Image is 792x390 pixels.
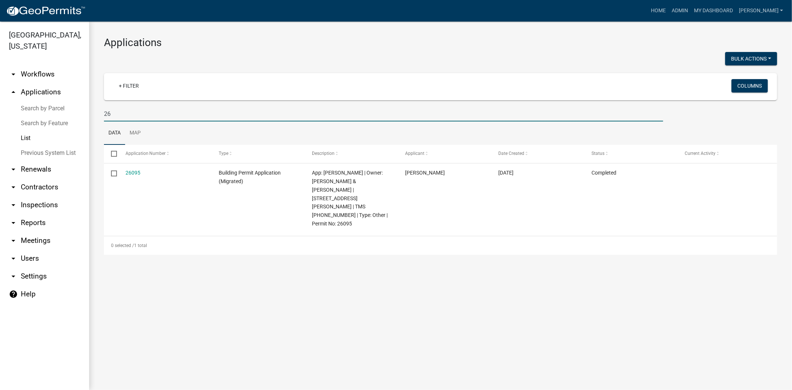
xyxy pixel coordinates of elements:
span: Status [591,151,604,156]
i: arrow_drop_down [9,165,18,174]
span: 0 selected / [111,243,134,248]
a: + Filter [113,79,145,92]
datatable-header-cell: Select [104,145,118,163]
datatable-header-cell: Applicant [398,145,491,163]
datatable-header-cell: Status [584,145,678,163]
a: Home [648,4,669,18]
datatable-header-cell: Current Activity [678,145,771,163]
a: Data [104,121,125,145]
datatable-header-cell: Date Created [491,145,584,163]
i: arrow_drop_up [9,88,18,97]
a: My Dashboard [691,4,736,18]
a: Map [125,121,145,145]
i: arrow_drop_down [9,183,18,192]
span: 03/17/2022 [498,170,514,176]
span: Type [219,151,228,156]
a: [PERSON_NAME] [736,4,786,18]
a: Admin [669,4,691,18]
a: 26095 [126,170,140,176]
button: Bulk Actions [725,52,777,65]
i: arrow_drop_down [9,218,18,227]
datatable-header-cell: Application Number [118,145,211,163]
span: Building Permit Application (Migrated) [219,170,281,184]
i: arrow_drop_down [9,201,18,209]
i: arrow_drop_down [9,70,18,79]
div: 1 total [104,236,777,255]
i: arrow_drop_down [9,272,18,281]
button: Columns [731,79,768,92]
span: Bonnie Lawson [405,170,445,176]
span: Description [312,151,335,156]
span: Completed [591,170,616,176]
span: Applicant [405,151,424,156]
input: Search for applications [104,106,663,121]
i: help [9,290,18,299]
i: arrow_drop_down [9,236,18,245]
i: arrow_drop_down [9,254,18,263]
span: Current Activity [685,151,716,156]
datatable-header-cell: Description [305,145,398,163]
h3: Applications [104,36,777,49]
span: App: CYNTHIA GREEN | Owner: GREEN CYNTHIA & TOM P MICKELL | 117 CLAY RD | TMS 039-00-06-126 | Typ... [312,170,388,227]
span: Application Number [126,151,166,156]
span: Date Created [498,151,524,156]
datatable-header-cell: Type [211,145,304,163]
